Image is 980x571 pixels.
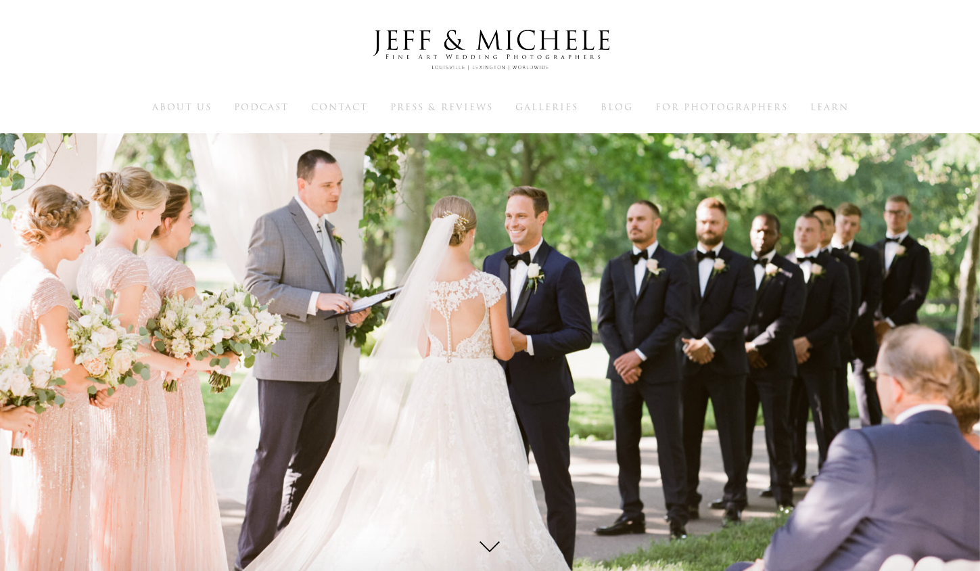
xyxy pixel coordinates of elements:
a: Learn [810,101,849,113]
a: For Photographers [655,101,788,113]
a: Blog [601,101,633,113]
img: Louisville Wedding Photographers - Jeff & Michele Wedding Photographers [355,17,626,83]
span: Contact [311,101,368,114]
span: Learn [810,101,849,114]
a: Press & Reviews [390,101,493,113]
span: Press & Reviews [390,101,493,114]
a: About Us [152,101,212,113]
a: Podcast [234,101,289,113]
span: Podcast [234,101,289,114]
a: Contact [311,101,368,113]
span: About Us [152,101,212,114]
span: For Photographers [655,101,788,114]
span: Blog [601,101,633,114]
a: Galleries [515,101,578,113]
span: Galleries [515,101,578,114]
